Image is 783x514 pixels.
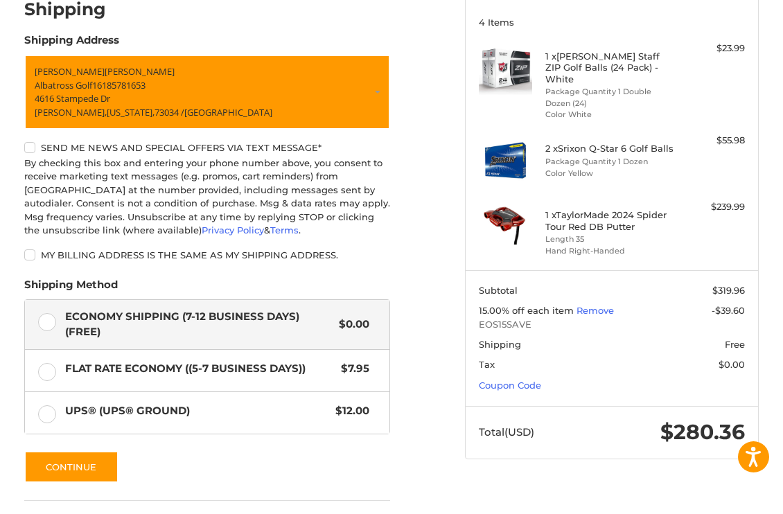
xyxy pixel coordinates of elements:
span: Tax [479,359,495,370]
li: Hand Right-Handed [545,245,675,257]
span: UPS® (UPS® Ground) [65,403,328,419]
legend: Shipping Method [24,277,118,299]
h4: 1 x [PERSON_NAME] Staff ZIP Golf Balls (24 Pack) - White [545,51,675,85]
span: [US_STATE], [107,106,155,118]
span: [PERSON_NAME], [35,106,107,118]
span: 4616 Stampede Dr [35,92,110,105]
li: Color White [545,109,675,121]
a: Coupon Code [479,380,541,391]
span: EOS15SAVE [479,318,745,332]
li: Package Quantity 1 Double Dozen (24) [545,86,675,109]
h4: 2 x Srixon Q-Star 6 Golf Balls [545,143,675,154]
a: Enter or select a different address [24,55,390,130]
h4: 1 x TaylorMade 2024 Spider Tour Red DB Putter [545,209,675,232]
span: -$39.60 [712,305,745,316]
a: Privacy Policy [202,224,264,236]
span: $280.36 [660,419,745,445]
span: Free [725,339,745,350]
span: [PERSON_NAME] [35,65,105,78]
span: Albatross Golf [35,79,92,91]
span: [GEOGRAPHIC_DATA] [184,106,272,118]
span: $0.00 [719,359,745,370]
span: [PERSON_NAME] [105,65,175,78]
legend: Shipping Address [24,33,119,55]
li: Length 35 [545,233,675,245]
span: Subtotal [479,285,518,296]
span: $0.00 [332,317,369,333]
span: 73034 / [155,106,184,118]
a: Remove [577,305,614,316]
div: $23.99 [678,42,745,55]
div: $239.99 [678,200,745,214]
button: Continue [24,451,118,483]
span: 15.00% off each item [479,305,577,316]
span: Flat Rate Economy ((5-7 Business Days)) [65,361,334,377]
div: By checking this box and entering your phone number above, you consent to receive marketing text ... [24,157,390,238]
span: $319.96 [712,285,745,296]
li: Package Quantity 1 Dozen [545,156,675,168]
div: $55.98 [678,134,745,148]
span: Economy Shipping (7-12 Business Days) (Free) [65,309,332,340]
span: 16185781653 [92,79,146,91]
span: $12.00 [328,403,369,419]
label: Send me news and special offers via text message* [24,142,390,153]
h3: 4 Items [479,17,745,28]
label: My billing address is the same as my shipping address. [24,249,390,260]
a: Terms [270,224,299,236]
span: Total (USD) [479,425,534,438]
li: Color Yellow [545,168,675,179]
span: Shipping [479,339,521,350]
span: $7.95 [334,361,369,377]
